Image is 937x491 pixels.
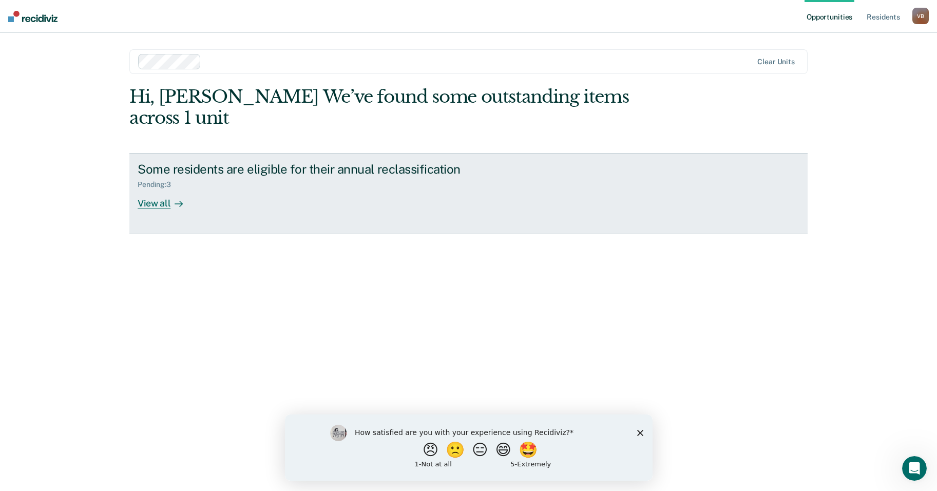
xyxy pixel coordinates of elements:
[129,86,672,128] div: Hi, [PERSON_NAME] We’ve found some outstanding items across 1 unit
[138,162,498,177] div: Some residents are eligible for their annual reclassification
[912,8,929,24] div: V B
[285,414,653,481] iframe: Survey by Kim from Recidiviz
[8,11,58,22] img: Recidiviz
[902,456,927,481] iframe: Intercom live chat
[129,153,808,234] a: Some residents are eligible for their annual reclassificationPending:3View all
[138,189,195,209] div: View all
[912,8,929,24] button: VB
[757,58,795,66] div: Clear units
[138,180,179,189] div: Pending : 3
